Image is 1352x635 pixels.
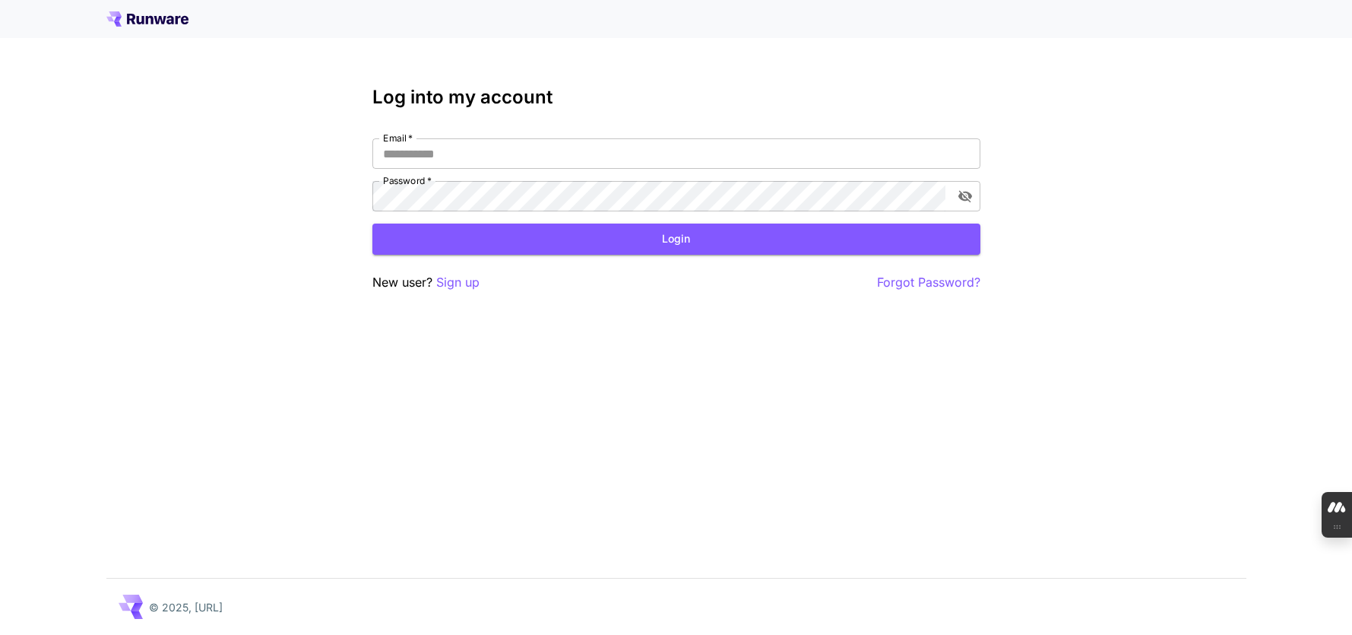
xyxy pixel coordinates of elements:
[877,273,980,292] button: Forgot Password?
[383,132,413,144] label: Email
[149,599,223,615] p: © 2025, [URL]
[372,87,980,108] h3: Log into my account
[372,273,480,292] p: New user?
[436,273,480,292] button: Sign up
[383,174,432,187] label: Password
[372,224,980,255] button: Login
[951,183,979,210] button: toggle password visibility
